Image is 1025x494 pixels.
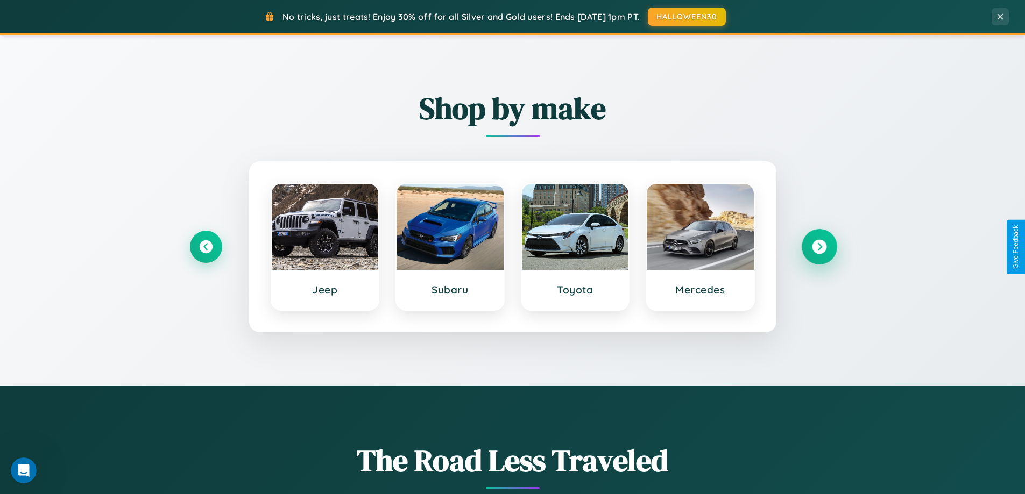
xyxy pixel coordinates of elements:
h3: Mercedes [658,283,743,296]
h1: The Road Less Traveled [190,440,836,481]
h3: Subaru [407,283,493,296]
h2: Shop by make [190,88,836,129]
button: HALLOWEEN30 [648,8,726,26]
span: No tricks, just treats! Enjoy 30% off for all Silver and Gold users! Ends [DATE] 1pm PT. [282,11,640,22]
h3: Toyota [533,283,618,296]
iframe: Intercom live chat [11,457,37,483]
h3: Jeep [282,283,368,296]
div: Give Feedback [1012,225,1020,269]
